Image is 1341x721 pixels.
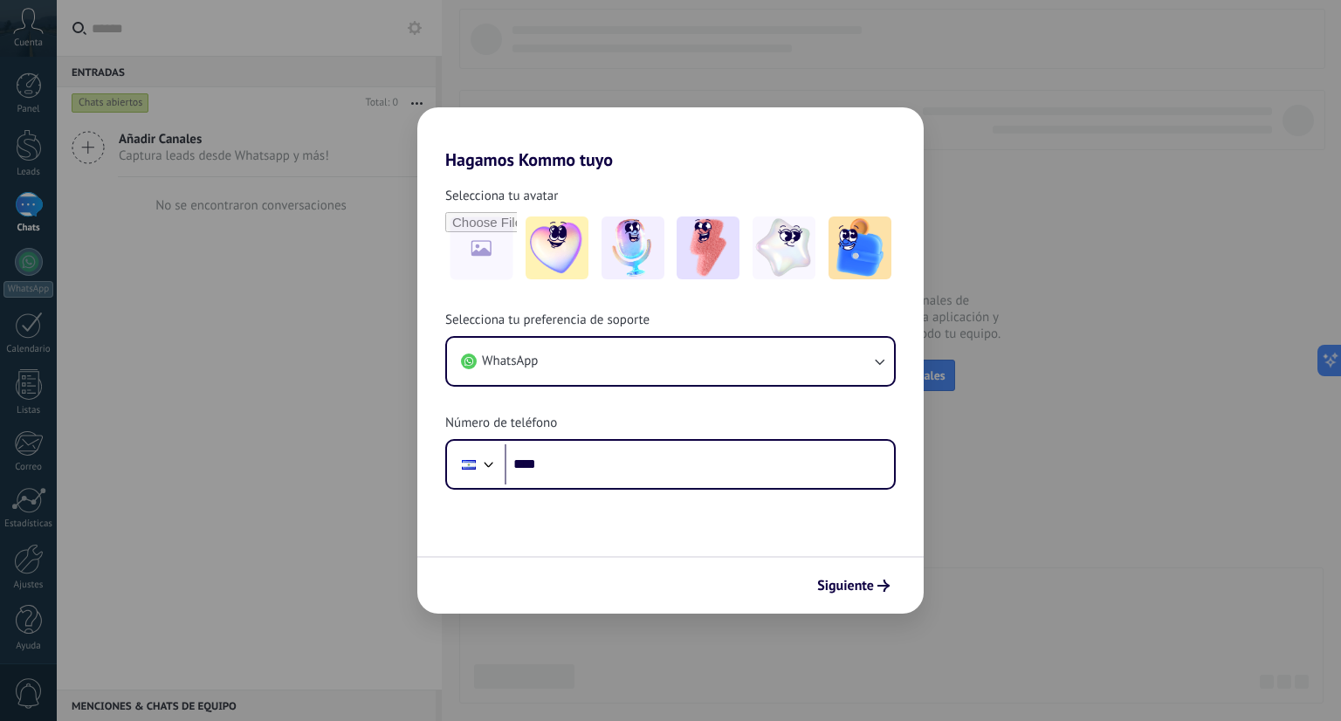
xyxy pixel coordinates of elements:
span: Selecciona tu avatar [445,188,558,205]
span: Siguiente [817,580,874,592]
button: Siguiente [809,571,897,601]
img: -3.jpeg [677,216,739,279]
div: El Salvador: + 503 [452,446,485,483]
span: Número de teléfono [445,415,557,432]
img: -2.jpeg [602,216,664,279]
span: Selecciona tu preferencia de soporte [445,312,650,329]
span: WhatsApp [482,353,538,370]
img: -4.jpeg [753,216,815,279]
button: WhatsApp [447,338,894,385]
img: -5.jpeg [829,216,891,279]
img: -1.jpeg [526,216,588,279]
h2: Hagamos Kommo tuyo [417,107,924,170]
